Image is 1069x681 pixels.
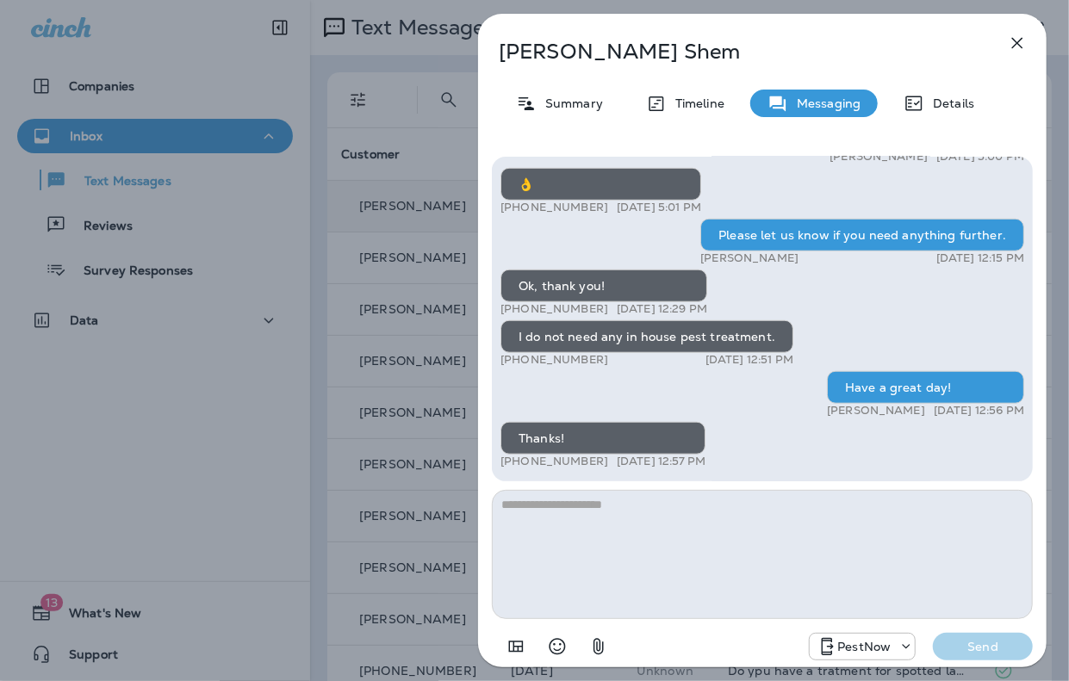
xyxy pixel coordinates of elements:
[500,422,705,455] div: Thanks!
[500,168,701,201] div: 👌
[810,636,915,657] div: +1 (703) 691-5149
[617,455,705,468] p: [DATE] 12:57 PM
[705,353,793,367] p: [DATE] 12:51 PM
[924,96,974,110] p: Details
[936,150,1024,164] p: [DATE] 5:00 PM
[827,371,1024,404] div: Have a great day!
[827,404,925,418] p: [PERSON_NAME]
[500,320,793,353] div: I do not need any in house pest treatment.
[830,150,928,164] p: [PERSON_NAME]
[500,455,608,468] p: [PHONE_NUMBER]
[500,201,608,214] p: [PHONE_NUMBER]
[499,629,533,664] button: Add in a premade template
[788,96,861,110] p: Messaging
[837,640,891,653] p: PestNow
[617,201,701,214] p: [DATE] 5:01 PM
[537,96,603,110] p: Summary
[700,251,799,265] p: [PERSON_NAME]
[540,629,575,664] button: Select an emoji
[500,302,608,316] p: [PHONE_NUMBER]
[934,404,1024,418] p: [DATE] 12:56 PM
[500,353,608,367] p: [PHONE_NUMBER]
[700,219,1024,251] div: Please let us know if you need anything further.
[667,96,724,110] p: Timeline
[499,40,969,64] p: [PERSON_NAME] Shem
[936,251,1024,265] p: [DATE] 12:15 PM
[617,302,707,316] p: [DATE] 12:29 PM
[500,269,707,302] div: Ok, thank you!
